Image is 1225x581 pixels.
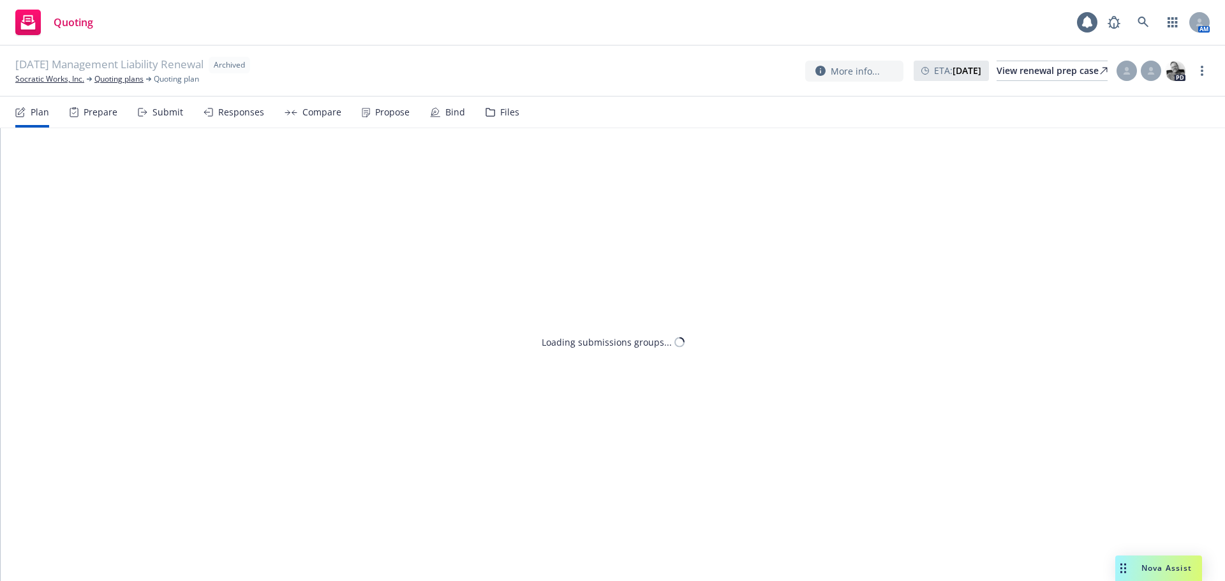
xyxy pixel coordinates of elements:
[54,17,93,27] span: Quoting
[1141,563,1192,573] span: Nova Assist
[154,73,199,85] span: Quoting plan
[1101,10,1127,35] a: Report a Bug
[1115,555,1202,581] button: Nova Assist
[1194,63,1210,78] a: more
[997,61,1108,81] a: View renewal prep case
[831,64,880,78] span: More info...
[375,107,410,117] div: Propose
[997,61,1108,80] div: View renewal prep case
[542,335,672,349] div: Loading submissions groups...
[934,64,981,77] span: ETA :
[445,107,465,117] div: Bind
[10,4,98,40] a: Quoting
[953,64,981,77] strong: [DATE]
[218,107,264,117] div: Responses
[84,107,117,117] div: Prepare
[1160,10,1185,35] a: Switch app
[1165,61,1185,81] img: photo
[152,107,183,117] div: Submit
[15,57,204,73] span: [DATE] Management Liability Renewal
[15,73,84,85] a: Socratic Works, Inc.
[500,107,519,117] div: Files
[805,61,903,82] button: More info...
[1131,10,1156,35] a: Search
[302,107,341,117] div: Compare
[1115,555,1131,581] div: Drag to move
[94,73,144,85] a: Quoting plans
[214,59,245,71] span: Archived
[31,107,49,117] div: Plan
